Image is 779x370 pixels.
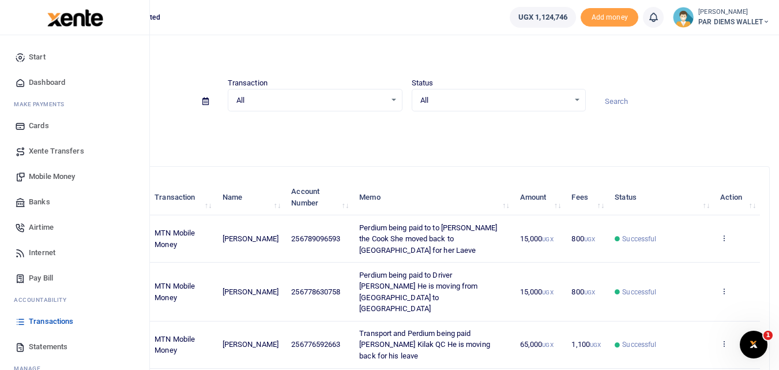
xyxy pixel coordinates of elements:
[571,287,595,296] span: 800
[9,266,140,291] a: Pay Bill
[698,17,770,27] span: PAR DIEMS WALLET
[520,234,554,243] span: 15,000
[29,120,49,132] span: Cards
[29,272,53,284] span: Pay Bill
[29,247,55,259] span: Internet
[412,77,434,89] label: Status
[622,234,656,244] span: Successful
[44,50,770,62] h4: Transactions
[148,180,216,215] th: Transaction: activate to sort column ascending
[763,331,773,340] span: 1
[46,13,103,21] a: logo-small logo-large logo-large
[29,196,50,208] span: Banks
[9,309,140,334] a: Transactions
[9,113,140,139] a: Cards
[622,287,656,297] span: Successful
[291,234,340,243] span: 256789096593
[359,271,477,313] span: Perdium being paid to Driver [PERSON_NAME] He is moving from [GEOGRAPHIC_DATA] to [GEOGRAPHIC_DATA]
[622,339,656,350] span: Successful
[673,7,770,28] a: profile-user [PERSON_NAME] PAR DIEMS WALLET
[20,100,65,109] span: ake Payments
[505,7,581,28] li: Wallet ballance
[44,125,770,137] p: Download
[714,180,760,215] th: Action: activate to sort column ascending
[223,287,279,296] span: [PERSON_NAME]
[236,95,386,106] span: All
[520,340,554,349] span: 65,000
[581,8,638,27] span: Add money
[542,289,553,296] small: UGX
[420,95,570,106] span: All
[590,342,601,348] small: UGX
[608,180,714,215] th: Status: activate to sort column ascending
[518,12,567,23] span: UGX 1,124,746
[29,171,75,182] span: Mobile Money
[22,296,66,304] span: countability
[291,287,340,296] span: 256778630758
[581,8,638,27] li: Toup your wallet
[9,291,140,309] li: Ac
[740,331,767,358] iframe: Intercom live chat
[9,70,140,95] a: Dashboard
[216,180,285,215] th: Name: activate to sort column ascending
[520,287,554,296] span: 15,000
[542,236,553,242] small: UGX
[571,234,595,243] span: 800
[514,180,566,215] th: Amount: activate to sort column ascending
[9,44,140,70] a: Start
[9,215,140,240] a: Airtime
[565,180,608,215] th: Fees: activate to sort column ascending
[155,229,195,249] span: MTN Mobile Money
[29,145,84,157] span: Xente Transfers
[359,329,490,360] span: Transport and Perdium being paid [PERSON_NAME] Kilak QC He is moving back for his leave
[584,289,595,296] small: UGX
[581,12,638,21] a: Add money
[584,236,595,242] small: UGX
[359,223,497,255] span: Perdium being paid to to [PERSON_NAME] the Cook She moved back to [GEOGRAPHIC_DATA] for her Laeve
[353,180,514,215] th: Memo: activate to sort column ascending
[155,282,195,302] span: MTN Mobile Money
[285,180,353,215] th: Account Number: activate to sort column ascending
[510,7,576,28] a: UGX 1,124,746
[9,95,140,113] li: M
[9,139,140,164] a: Xente Transfers
[9,240,140,266] a: Internet
[228,77,268,89] label: Transaction
[542,342,553,348] small: UGX
[29,316,73,327] span: Transactions
[571,340,601,349] span: 1,100
[673,7,694,28] img: profile-user
[223,234,279,243] span: [PERSON_NAME]
[29,51,46,63] span: Start
[9,334,140,360] a: Statements
[698,8,770,17] small: [PERSON_NAME]
[9,164,140,189] a: Mobile Money
[155,335,195,355] span: MTN Mobile Money
[9,189,140,215] a: Banks
[29,341,67,353] span: Statements
[595,92,770,111] input: Search
[29,77,65,88] span: Dashboard
[291,340,340,349] span: 256776592663
[29,222,54,233] span: Airtime
[47,9,103,27] img: logo-large
[223,340,279,349] span: [PERSON_NAME]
